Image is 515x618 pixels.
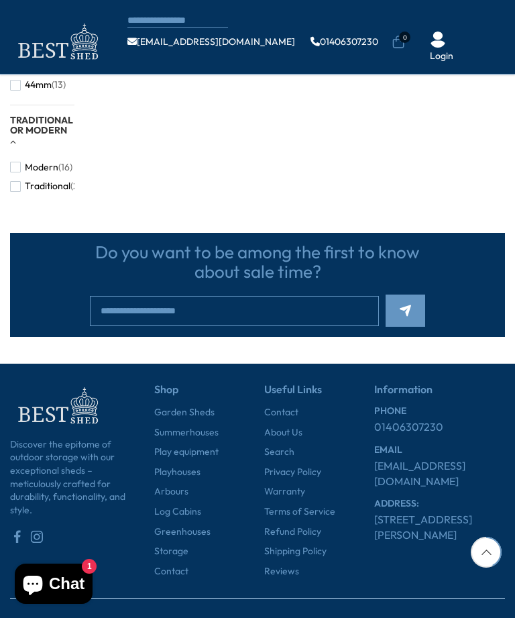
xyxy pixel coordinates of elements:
h6: EMAIL [374,445,505,455]
a: 01406307230 [374,419,443,434]
a: Privacy Policy [264,466,321,479]
h6: ADDRESS: [374,499,505,509]
a: Search [264,446,294,459]
h5: Useful Links [264,384,357,406]
h5: Information [374,384,505,406]
button: Modern [10,158,72,177]
span: Traditional or Modern [10,114,73,136]
a: Reviews [264,565,299,578]
a: Shipping Policy [264,545,327,558]
a: Playhouses [154,466,201,479]
a: Greenhouses [154,525,211,539]
span: 0 [399,32,410,43]
a: 0 [392,36,405,49]
a: Refund Policy [264,525,321,539]
button: Traditional [10,176,87,196]
span: (16) [58,162,72,173]
button: 44mm [10,75,66,95]
img: logo [10,20,104,64]
a: Summerhouses [154,426,219,440]
img: footer-logo [10,384,104,427]
a: Play equipment [154,446,219,459]
a: Login [430,50,453,63]
span: Modern [25,162,58,173]
a: Garden Sheds [154,406,215,419]
h3: Do you want to be among the first to know about sale time? [90,243,425,281]
a: Contact [154,565,188,578]
a: Arbours [154,485,188,499]
p: Discover the epitome of outdoor storage with our exceptional sheds – meticulously crafted for dur... [10,438,137,531]
h5: Shop [154,384,247,406]
a: 01406307230 [310,37,378,46]
a: Log Cabins [154,505,201,519]
img: User Icon [430,32,446,48]
a: Contact [264,406,298,419]
a: [EMAIL_ADDRESS][DOMAIN_NAME] [127,37,295,46]
span: (28) [70,181,87,192]
span: Traditional [25,181,70,192]
span: (13) [52,79,66,91]
a: [EMAIL_ADDRESS][DOMAIN_NAME] [374,458,505,488]
a: [STREET_ADDRESS][PERSON_NAME] [374,512,505,542]
a: About Us [264,426,302,440]
a: Terms of Service [264,505,335,519]
span: 44mm [25,79,52,91]
h6: PHONE [374,406,505,416]
button: Subscribe [386,295,425,327]
a: Warranty [264,485,305,499]
a: Storage [154,545,188,558]
inbox-online-store-chat: Shopify online store chat [11,564,97,607]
